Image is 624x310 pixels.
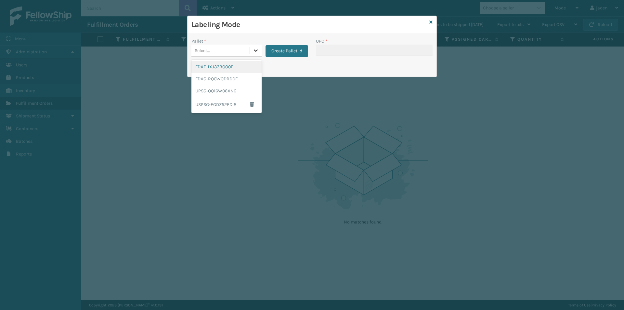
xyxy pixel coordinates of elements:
[191,38,206,45] label: Pallet
[191,85,262,97] div: UPSG-QQ16W06XNG
[195,47,210,54] div: Select...
[316,38,327,45] label: UPC
[191,73,262,85] div: FDXG-RQ0WODRDDF
[266,45,308,57] button: Create Pallet Id
[191,97,262,112] div: USPSG-EGDZ52EDI8
[191,61,262,73] div: FDXE-1XJ33BQO0E
[191,20,427,30] h3: Labeling Mode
